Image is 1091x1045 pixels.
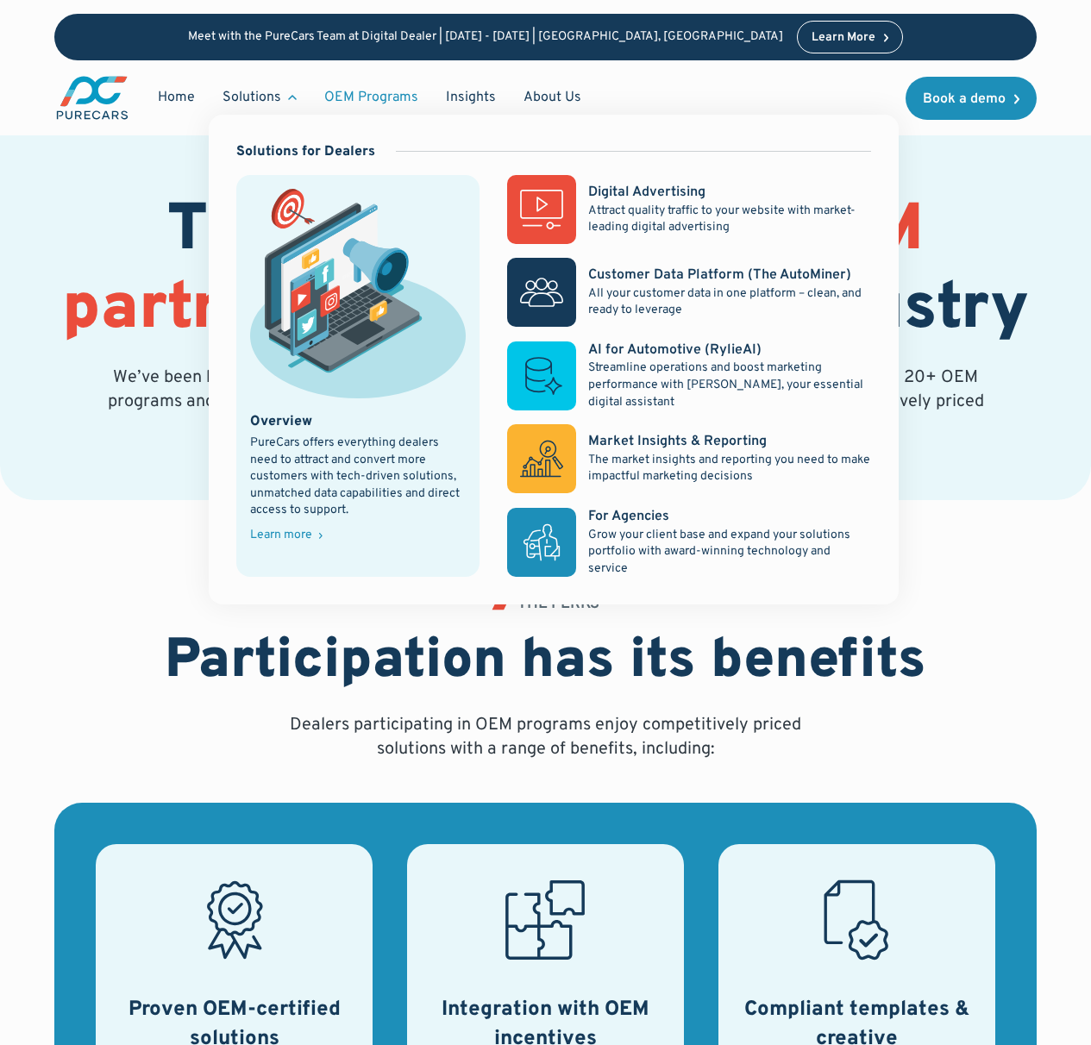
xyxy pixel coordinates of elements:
div: Learn More [812,32,875,44]
div: Market Insights & Reporting [588,432,767,451]
div: AI for Automotive (RylieAI) [588,341,762,360]
a: AI for Automotive (RylieAI)Streamline operations and boost marketing performance with [PERSON_NAM... [507,341,871,410]
div: Learn more [250,529,312,541]
div: Customer Data Platform (The AutoMiner) [588,266,851,285]
a: marketing illustration showing social media channels and campaignsOverviewPureCars offers everyth... [236,175,480,577]
p: Dealers participating in OEM programs enjoy competitively priced solutions with a range of benefi... [284,713,808,761]
a: Home [144,81,209,114]
p: We’ve been building relationships for over 15 years, and you get access to all of them. We partne... [104,366,988,438]
a: Insights [432,81,510,114]
p: The market insights and reporting you need to make impactful marketing decisions [588,452,871,485]
p: Meet with the PureCars Team at Digital Dealer | [DATE] - [DATE] | [GEOGRAPHIC_DATA], [GEOGRAPHIC_... [188,30,783,45]
div: THE PERKS [517,597,599,612]
div: For Agencies [588,507,669,526]
div: Solutions [209,81,310,114]
div: Overview [250,412,312,431]
p: Attract quality traffic to your website with market-leading digital advertising [588,203,871,236]
a: OEM Programs [310,81,432,114]
nav: Solutions [209,115,899,605]
div: PureCars offers everything dealers need to attract and convert more customers with tech-driven so... [250,435,466,519]
a: Customer Data Platform (The AutoMiner)All your customer data in one platform – clean, and ready t... [507,258,871,327]
img: purecars logo [54,74,130,122]
div: Solutions [223,88,281,107]
a: Digital AdvertisingAttract quality traffic to your website with market-leading digital advertising [507,175,871,244]
h1: The most extensive in the industry [54,193,1037,350]
a: About Us [510,81,595,114]
a: main [54,74,130,122]
p: Grow your client base and expand your solutions portfolio with award-winning technology and service [588,527,871,578]
div: Solutions for Dealers [236,142,375,161]
div: Book a demo [923,92,1006,106]
span: OEM partner network [62,191,924,352]
div: Digital Advertising [588,183,705,202]
img: marketing illustration showing social media channels and campaigns [250,189,466,397]
a: For AgenciesGrow your client base and expand your solutions portfolio with award-winning technolo... [507,507,871,577]
a: Book a demo [906,77,1037,120]
a: Learn More [797,21,904,53]
p: All your customer data in one platform – clean, and ready to leverage [588,285,871,319]
p: Streamline operations and boost marketing performance with [PERSON_NAME], your essential digital ... [588,360,871,410]
a: Market Insights & ReportingThe market insights and reporting you need to make impactful marketing... [507,424,871,493]
h2: Participation has its benefits [165,629,926,696]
